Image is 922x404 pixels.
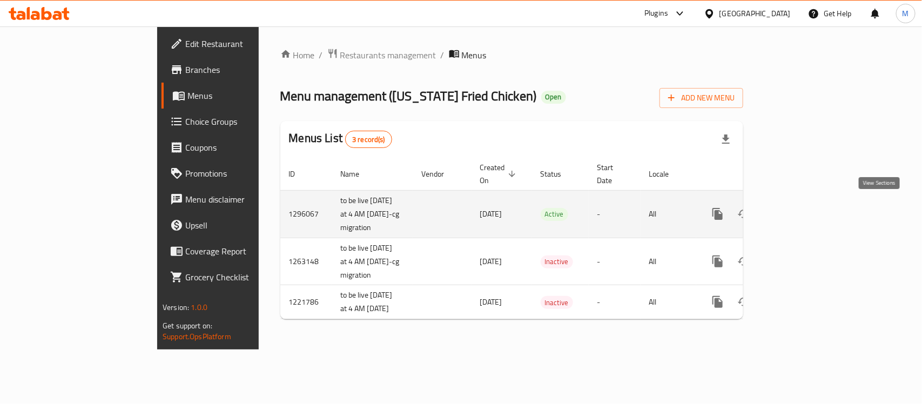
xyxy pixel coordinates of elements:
[161,212,311,238] a: Upsell
[185,245,302,258] span: Coverage Report
[341,167,374,180] span: Name
[541,296,573,309] div: Inactive
[731,248,757,274] button: Change Status
[589,238,641,285] td: -
[641,190,696,238] td: All
[185,271,302,284] span: Grocery Checklist
[185,63,302,76] span: Branches
[163,300,189,314] span: Version:
[340,49,436,62] span: Restaurants management
[161,57,311,83] a: Branches
[541,167,576,180] span: Status
[480,207,502,221] span: [DATE]
[644,7,668,20] div: Plugins
[589,190,641,238] td: -
[541,297,573,309] span: Inactive
[185,219,302,232] span: Upsell
[480,161,519,187] span: Created On
[589,285,641,319] td: -
[191,300,207,314] span: 1.0.0
[319,49,323,62] li: /
[332,190,413,238] td: to be live [DATE] at 4 AM [DATE]-cg migration
[280,158,817,320] table: enhanced table
[713,126,739,152] div: Export file
[731,289,757,315] button: Change Status
[705,201,731,227] button: more
[185,37,302,50] span: Edit Restaurant
[903,8,909,19] span: M
[705,248,731,274] button: more
[161,186,311,212] a: Menu disclaimer
[719,8,791,19] div: [GEOGRAPHIC_DATA]
[185,115,302,128] span: Choice Groups
[289,130,392,148] h2: Menus List
[345,131,392,148] div: Total records count
[327,48,436,62] a: Restaurants management
[185,167,302,180] span: Promotions
[597,161,628,187] span: Start Date
[541,255,573,268] span: Inactive
[185,141,302,154] span: Coupons
[161,264,311,290] a: Grocery Checklist
[480,254,502,268] span: [DATE]
[541,91,566,104] div: Open
[541,208,568,220] span: Active
[161,238,311,264] a: Coverage Report
[185,193,302,206] span: Menu disclaimer
[289,167,309,180] span: ID
[441,49,445,62] li: /
[696,158,817,191] th: Actions
[187,89,302,102] span: Menus
[163,319,212,333] span: Get support on:
[280,48,743,62] nav: breadcrumb
[161,109,311,134] a: Choice Groups
[161,83,311,109] a: Menus
[422,167,459,180] span: Vendor
[462,49,487,62] span: Menus
[161,160,311,186] a: Promotions
[163,329,231,344] a: Support.OpsPlatform
[161,31,311,57] a: Edit Restaurant
[668,91,735,105] span: Add New Menu
[641,285,696,319] td: All
[541,208,568,221] div: Active
[705,289,731,315] button: more
[346,134,392,145] span: 3 record(s)
[659,88,743,108] button: Add New Menu
[541,92,566,102] span: Open
[280,84,537,108] span: Menu management ( [US_STATE] Fried Chicken )
[332,238,413,285] td: to be live [DATE] at 4 AM [DATE]-cg migration
[649,167,683,180] span: Locale
[332,285,413,319] td: to be live [DATE] at 4 AM [DATE]
[161,134,311,160] a: Coupons
[641,238,696,285] td: All
[480,295,502,309] span: [DATE]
